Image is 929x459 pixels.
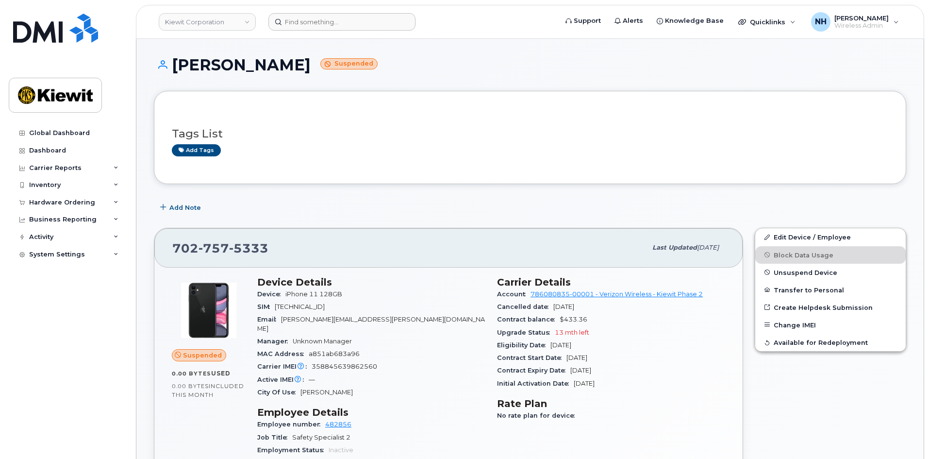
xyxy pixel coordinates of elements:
span: Safety Specialist 2 [292,434,350,441]
span: [DATE] [574,380,595,387]
span: Upgrade Status [497,329,555,336]
span: 702 [172,241,268,255]
span: 0.00 Bytes [172,370,211,377]
button: Transfer to Personal [755,281,906,299]
span: Contract balance [497,316,560,323]
span: [DATE] [566,354,587,361]
button: Available for Redeployment [755,334,906,351]
h1: [PERSON_NAME] [154,56,906,73]
span: 5333 [229,241,268,255]
button: Add Note [154,199,209,216]
span: SIM [257,303,275,310]
span: Device [257,290,285,298]
span: used [211,370,231,377]
span: Suspended [183,351,222,360]
span: [DATE] [570,367,591,374]
span: Contract Expiry Date [497,367,570,374]
span: Email [257,316,281,323]
span: Eligibility Date [497,341,550,349]
span: MAC Address [257,350,309,357]
span: Manager [257,338,293,345]
span: 757 [199,241,229,255]
span: Job Title [257,434,292,441]
button: Unsuspend Device [755,264,906,281]
a: Edit Device / Employee [755,228,906,246]
h3: Tags List [172,128,888,140]
img: iPhone_11.jpg [180,281,238,340]
span: City Of Use [257,389,300,396]
span: Cancelled date [497,303,553,310]
h3: Device Details [257,276,485,288]
span: [DATE] [550,341,571,349]
span: [DATE] [697,244,719,251]
button: Change IMEI [755,316,906,334]
button: Block Data Usage [755,246,906,264]
span: Carrier IMEI [257,363,312,370]
span: Add Note [169,203,201,212]
span: Account [497,290,531,298]
span: 0.00 Bytes [172,383,209,390]
span: Available for Redeployment [774,339,868,346]
span: [DATE] [553,303,574,310]
span: iPhone 11 128GB [285,290,342,298]
span: 358845639862560 [312,363,377,370]
span: [PERSON_NAME] [300,389,353,396]
span: Inactive [329,446,353,454]
span: Unknown Manager [293,338,352,345]
span: 13 mth left [555,329,589,336]
span: Unsuspend Device [774,269,837,276]
span: Last updated [652,244,697,251]
span: No rate plan for device [497,412,580,419]
a: 482856 [325,421,351,428]
span: Active IMEI [257,376,309,383]
span: Employee number [257,421,325,428]
span: [PERSON_NAME][EMAIL_ADDRESS][PERSON_NAME][DOMAIN_NAME] [257,316,485,332]
h3: Carrier Details [497,276,725,288]
span: Employment Status [257,446,329,454]
h3: Employee Details [257,407,485,418]
a: 786080835-00001 - Verizon Wireless - Kiewit Phase 2 [531,290,703,298]
span: a851ab683a96 [309,350,360,357]
span: Contract Start Date [497,354,566,361]
small: Suspended [320,58,378,69]
a: Create Helpdesk Submission [755,299,906,316]
span: $433.36 [560,316,587,323]
span: — [309,376,315,383]
a: Add tags [172,144,221,156]
h3: Rate Plan [497,398,725,409]
span: [TECHNICAL_ID] [275,303,325,310]
span: included this month [172,382,244,398]
span: Initial Activation Date [497,380,574,387]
